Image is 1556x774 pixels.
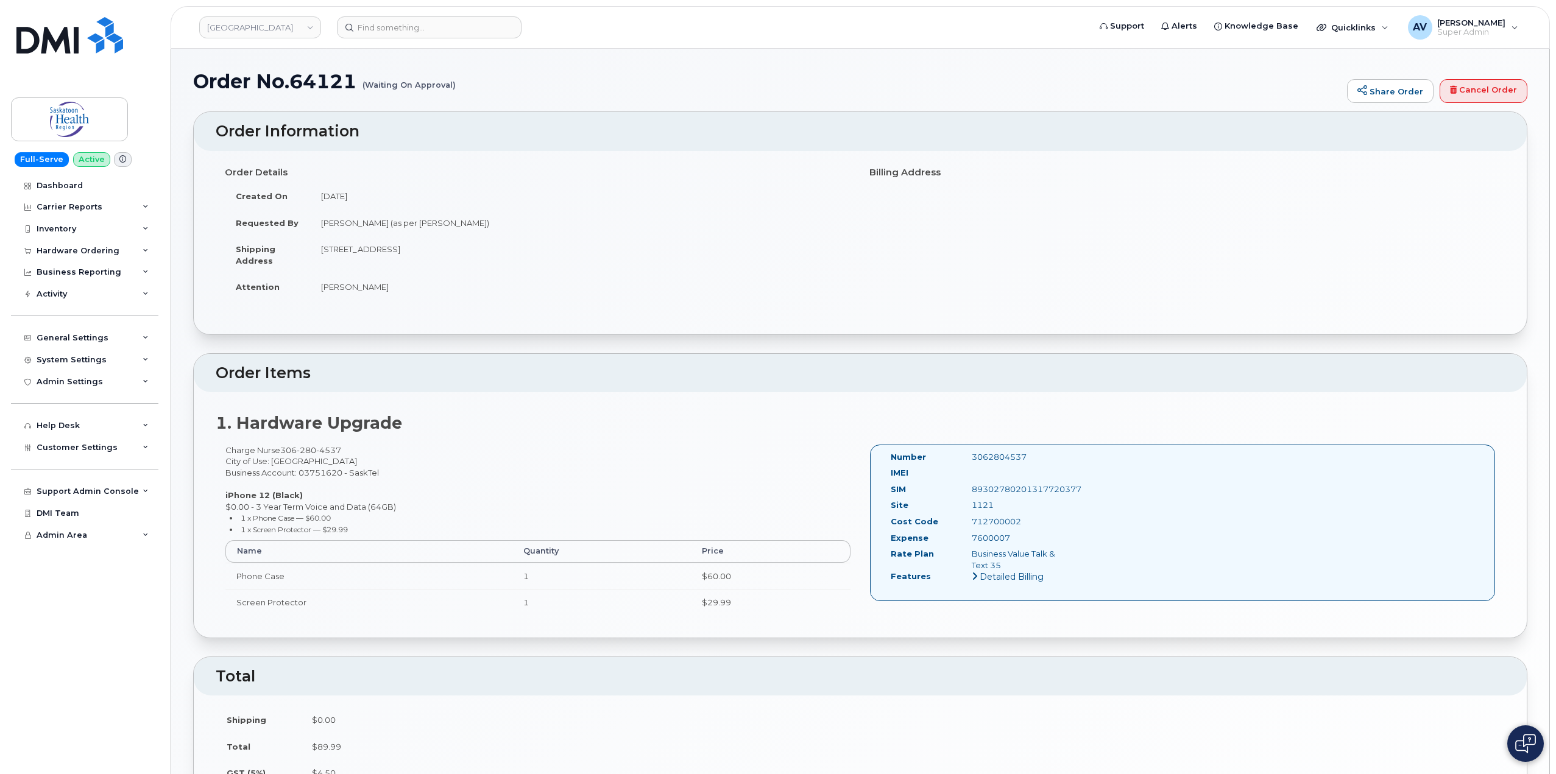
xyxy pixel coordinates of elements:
div: 7600007 [963,532,1076,544]
td: $60.00 [691,563,850,589]
img: Open chat [1515,734,1536,753]
div: 712700002 [963,516,1076,527]
label: Features [891,571,931,582]
label: Shipping [227,714,266,726]
label: IMEI [891,467,908,479]
td: [STREET_ADDRESS] [310,236,851,273]
h2: Order Items [216,365,1505,382]
label: Site [891,499,908,511]
h4: Billing Address [869,167,1496,178]
span: 306 [280,445,341,455]
label: Number [891,451,926,463]
span: Detailed Billing [980,571,1044,582]
td: Screen Protector [225,589,512,616]
td: 1 [512,589,691,616]
h2: Total [216,668,1505,685]
span: $89.99 [312,742,341,751]
strong: Attention [236,282,280,292]
a: Share Order [1347,79,1434,104]
div: Charge Nurse City of Use: [GEOGRAPHIC_DATA] Business Account: 03751620 - SaskTel $0.00 - 3 Year T... [216,445,860,627]
span: 280 [297,445,316,455]
td: 1 [512,563,691,589]
label: Total [227,741,250,753]
small: 1 x Phone Case — $60.00 [241,513,331,522]
td: $29.99 [691,589,850,616]
h2: Order Information [216,123,1505,140]
span: $0.00 [312,715,336,725]
h4: Order Details [225,167,851,178]
label: SIM [891,484,906,495]
span: 4537 [316,445,341,455]
label: Rate Plan [891,548,934,560]
td: [PERSON_NAME] [310,273,851,300]
td: Phone Case [225,563,512,589]
strong: Shipping Address [236,244,275,266]
strong: Requested By [236,218,299,228]
strong: iPhone 12 (Black) [225,490,303,500]
label: Expense [891,532,928,544]
a: Cancel Order [1440,79,1527,104]
div: Business Value Talk & Text 35 [963,548,1076,571]
div: 1121 [963,499,1076,511]
th: Quantity [512,540,691,562]
th: Price [691,540,850,562]
label: Cost Code [891,516,938,527]
div: 3062804537 [963,451,1076,463]
small: 1 x Screen Protector — $29.99 [241,525,348,534]
td: [DATE] [310,183,851,209]
h1: Order No.64121 [193,71,1341,92]
th: Name [225,540,512,562]
strong: 1. Hardware Upgrade [216,413,402,433]
small: (Waiting On Approval) [362,71,456,90]
strong: Created On [236,191,288,201]
td: [PERSON_NAME] (as per [PERSON_NAME]) [310,209,851,236]
div: 89302780201317720377 [963,484,1076,495]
